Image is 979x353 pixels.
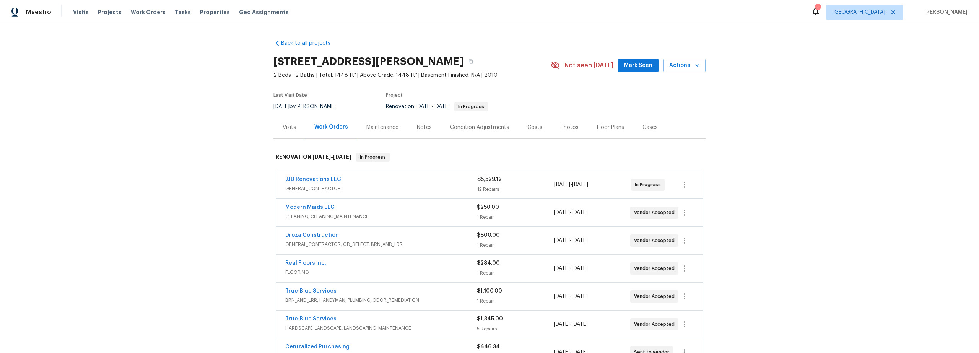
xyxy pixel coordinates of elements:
h6: RENOVATION [276,153,351,162]
span: Vendor Accepted [634,209,678,216]
div: Notes [417,124,432,131]
span: CLEANING, CLEANING_MAINTENANCE [285,213,477,220]
div: Condition Adjustments [450,124,509,131]
span: In Progress [635,181,664,189]
span: Actions [669,61,699,70]
a: Centralized Purchasing [285,344,350,350]
div: 1 [815,5,820,12]
span: [DATE] [554,182,570,187]
span: [DATE] [554,210,570,215]
span: Tasks [175,10,191,15]
span: - [416,104,450,109]
span: [DATE] [572,238,588,243]
span: 2 Beds | 2 Baths | Total: 1448 ft² | Above Grade: 1448 ft² | Basement Finished: N/A | 2010 [273,72,551,79]
span: [DATE] [416,104,432,109]
span: - [312,154,351,159]
span: [DATE] [312,154,331,159]
div: by [PERSON_NAME] [273,102,345,111]
div: Costs [527,124,542,131]
span: [DATE] [554,294,570,299]
a: True-Blue Services [285,288,337,294]
button: Copy Address [464,55,478,68]
span: $250.00 [477,205,499,210]
span: Geo Assignments [239,8,289,16]
a: JJD Renovations LLC [285,177,341,182]
span: - [554,237,588,244]
button: Mark Seen [618,59,659,73]
span: Renovation [386,104,488,109]
span: [DATE] [572,322,588,327]
span: [DATE] [273,104,289,109]
span: [DATE] [572,294,588,299]
a: Droza Construction [285,233,339,238]
span: Visits [73,8,89,16]
div: 5 Repairs [477,325,553,333]
span: Projects [98,8,122,16]
span: - [554,209,588,216]
span: - [554,265,588,272]
span: $284.00 [477,260,500,266]
div: Maintenance [366,124,398,131]
div: Visits [283,124,296,131]
a: True-Blue Services [285,316,337,322]
div: 1 Repair [477,269,553,277]
span: Mark Seen [624,61,652,70]
span: Last Visit Date [273,93,307,98]
a: Modern Maids LLC [285,205,335,210]
div: 1 Repair [477,297,553,305]
span: $5,529.12 [477,177,502,182]
a: Back to all projects [273,39,347,47]
span: Not seen [DATE] [564,62,613,69]
span: Maestro [26,8,51,16]
span: Project [386,93,403,98]
span: In Progress [357,153,389,161]
span: - [554,293,588,300]
span: Vendor Accepted [634,237,678,244]
span: Vendor Accepted [634,293,678,300]
span: $446.34 [477,344,500,350]
span: BRN_AND_LRR, HANDYMAN, PLUMBING, ODOR_REMEDIATION [285,296,477,304]
span: [DATE] [554,266,570,271]
span: Properties [200,8,230,16]
div: RENOVATION [DATE]-[DATE]In Progress [273,145,706,169]
h2: [STREET_ADDRESS][PERSON_NAME] [273,58,464,65]
span: Work Orders [131,8,166,16]
div: 12 Repairs [477,185,554,193]
div: Floor Plans [597,124,624,131]
span: In Progress [455,104,487,109]
span: $800.00 [477,233,500,238]
span: [DATE] [572,210,588,215]
span: [DATE] [572,266,588,271]
span: [DATE] [554,238,570,243]
a: Real Floors Inc. [285,260,326,266]
span: [DATE] [554,322,570,327]
span: Vendor Accepted [634,320,678,328]
span: HARDSCAPE_LANDSCAPE, LANDSCAPING_MAINTENANCE [285,324,477,332]
span: GENERAL_CONTRACTOR [285,185,477,192]
span: [DATE] [572,182,588,187]
div: Photos [561,124,579,131]
span: FLOORING [285,268,477,276]
div: Work Orders [314,123,348,131]
div: 1 Repair [477,241,553,249]
span: [GEOGRAPHIC_DATA] [833,8,885,16]
span: - [554,181,588,189]
span: GENERAL_CONTRACTOR, OD_SELECT, BRN_AND_LRR [285,241,477,248]
span: - [554,320,588,328]
div: Cases [642,124,658,131]
span: $1,100.00 [477,288,502,294]
div: 1 Repair [477,213,553,221]
span: $1,345.00 [477,316,503,322]
span: Vendor Accepted [634,265,678,272]
button: Actions [663,59,706,73]
span: [DATE] [434,104,450,109]
span: [PERSON_NAME] [921,8,968,16]
span: [DATE] [333,154,351,159]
